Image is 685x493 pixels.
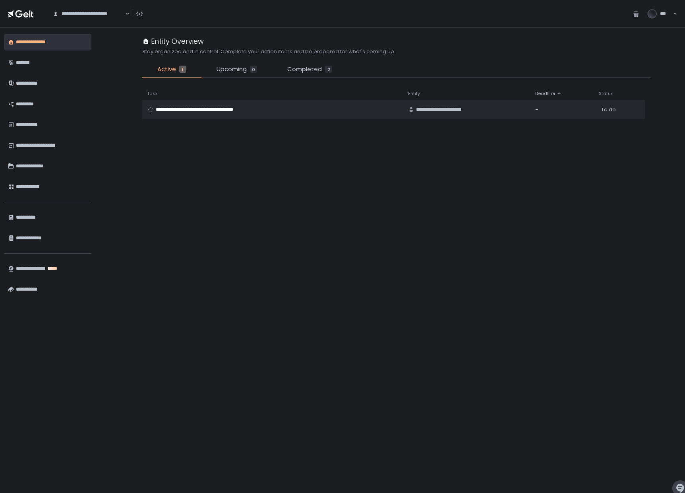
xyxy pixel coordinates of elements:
span: Upcoming [217,65,247,74]
span: Entity [408,91,420,97]
span: - [535,106,538,113]
input: Search for option [124,10,125,18]
h2: Stay organized and in control. Complete your action items and be prepared for what's coming up. [142,48,395,55]
span: To do [601,106,616,113]
div: 1 [179,66,186,73]
span: Active [157,65,176,74]
span: Completed [287,65,322,74]
span: Deadline [535,91,555,97]
div: 2 [325,66,332,73]
div: Search for option [48,6,130,22]
span: Task [147,91,158,97]
span: Status [599,91,613,97]
div: 0 [250,66,257,73]
div: Entity Overview [142,36,204,47]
